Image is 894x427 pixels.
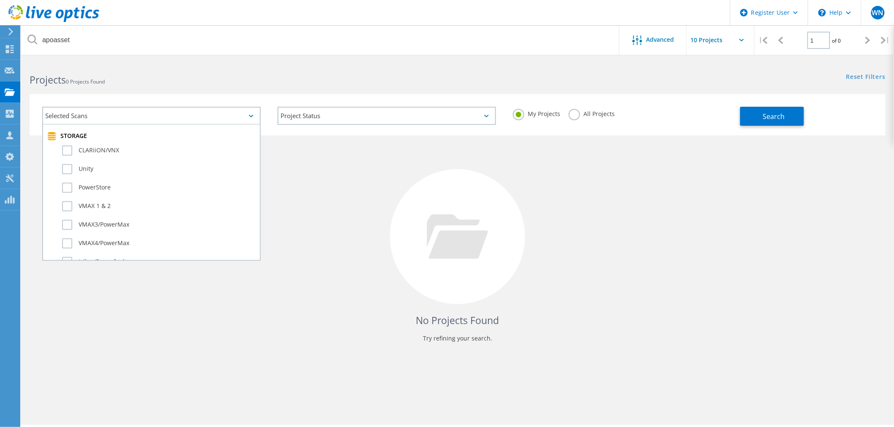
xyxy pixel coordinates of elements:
div: | [877,25,894,55]
label: Unity [62,164,256,174]
span: 0 Projects Found [66,78,105,85]
button: Search [740,107,804,126]
label: All Projects [569,109,615,117]
div: | [755,25,772,55]
span: WN [872,9,883,16]
svg: \n [818,9,826,16]
a: Reset Filters [846,74,886,81]
span: Advanced [646,37,674,43]
label: PowerStore [62,183,256,193]
span: Search [763,112,785,121]
h4: No Projects Found [38,313,877,327]
p: Try refining your search. [38,332,877,345]
label: VMAX3/PowerMax [62,220,256,230]
span: of 0 [832,37,841,44]
div: Storage [47,132,256,141]
div: Selected Scans [42,107,261,125]
label: VMAX4/PowerMax [62,238,256,249]
b: Projects [30,73,66,86]
label: VMAX 1 & 2 [62,201,256,211]
label: Isilon/PowerScale [62,257,256,267]
input: Search projects by name, owner, ID, company, etc [21,25,620,55]
label: CLARiiON/VNX [62,146,256,156]
label: My Projects [513,109,560,117]
a: Live Optics Dashboard [8,18,99,24]
div: Project Status [278,107,496,125]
